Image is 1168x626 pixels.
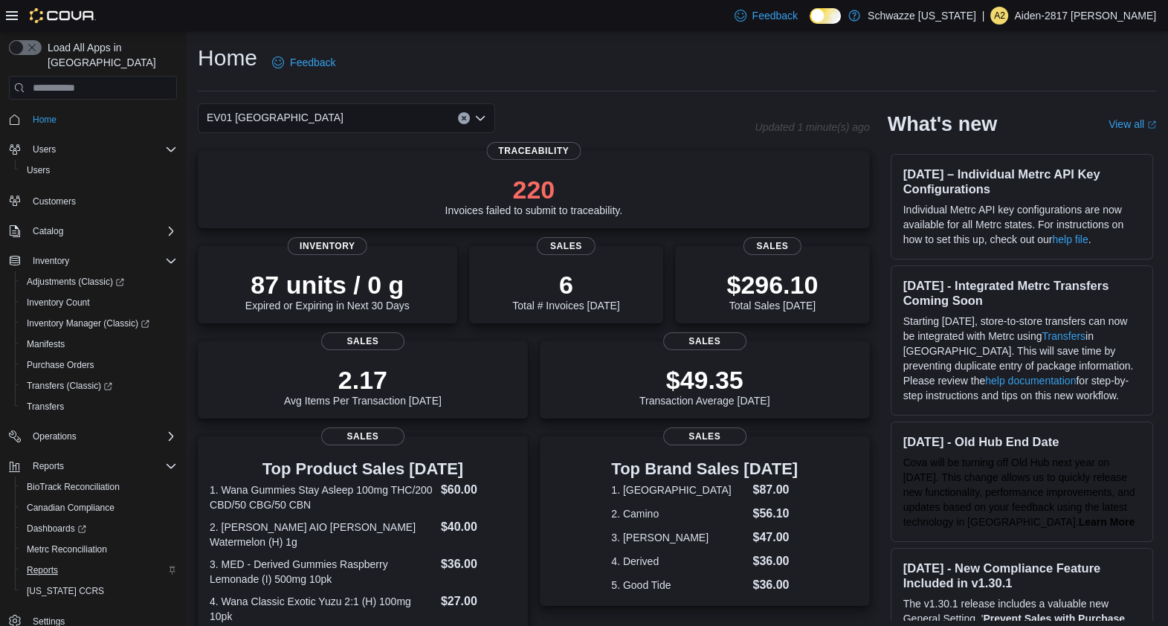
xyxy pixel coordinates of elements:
button: Users [15,160,183,181]
a: Dashboards [21,520,92,538]
a: Feedback [729,1,804,30]
button: Clear input [458,112,470,124]
button: Catalog [3,221,183,242]
span: Users [33,143,56,155]
span: Feedback [290,55,335,70]
span: Transfers (Classic) [21,377,177,395]
button: Operations [27,427,83,445]
a: [US_STATE] CCRS [21,582,110,600]
div: Expired or Expiring in Next 30 Days [245,270,410,312]
span: Transfers [21,398,177,416]
input: Dark Mode [810,8,841,24]
span: Sales [321,332,404,350]
p: Aiden-2817 [PERSON_NAME] [1014,7,1156,25]
a: Adjustments (Classic) [21,273,130,291]
span: Inventory [33,255,69,267]
img: Cova [30,8,96,23]
span: Catalog [27,222,177,240]
a: Transfers (Classic) [15,375,183,396]
span: Dashboards [27,523,86,535]
span: Transfers (Classic) [27,380,112,392]
span: BioTrack Reconciliation [27,481,120,493]
a: Home [27,111,62,129]
span: Customers [27,191,177,210]
p: 2.17 [284,365,442,395]
button: Customers [3,190,183,211]
button: Transfers [15,396,183,417]
div: Total # Invoices [DATE] [512,270,619,312]
span: A2 [994,7,1005,25]
span: Dashboards [21,520,177,538]
button: Users [27,141,62,158]
span: Inventory [27,252,177,270]
span: Metrc Reconciliation [21,541,177,558]
p: Updated 1 minute(s) ago [755,121,869,133]
a: Metrc Reconciliation [21,541,113,558]
span: Users [27,141,177,158]
a: Canadian Compliance [21,499,120,517]
button: [US_STATE] CCRS [15,581,183,601]
svg: External link [1147,120,1156,129]
button: Operations [3,426,183,447]
dd: $36.00 [752,552,798,570]
button: Home [3,109,183,130]
span: Traceability [486,142,581,160]
a: Transfers [1042,330,1085,342]
p: Schwazze [US_STATE] [868,7,976,25]
div: Invoices failed to submit to traceability. [445,175,622,216]
a: Inventory Manager (Classic) [15,313,183,334]
a: View allExternal link [1109,118,1156,130]
a: Manifests [21,335,71,353]
span: Inventory [288,237,367,255]
h3: [DATE] - Old Hub End Date [903,434,1140,449]
span: Customers [33,196,76,207]
span: Adjustments (Classic) [27,276,124,288]
span: Operations [27,427,177,445]
span: Reports [27,457,177,475]
span: Canadian Compliance [21,499,177,517]
dt: 4. Derived [611,554,746,569]
p: 220 [445,175,622,204]
span: Reports [27,564,58,576]
a: help file [1052,233,1088,245]
p: Starting [DATE], store-to-store transfers can now be integrated with Metrc using in [GEOGRAPHIC_D... [903,314,1140,403]
a: Transfers (Classic) [21,377,118,395]
span: Manifests [21,335,177,353]
button: Purchase Orders [15,355,183,375]
span: Reports [33,460,64,472]
dd: $36.00 [752,576,798,594]
div: Aiden-2817 Cano [990,7,1008,25]
p: 87 units / 0 g [245,270,410,300]
a: Dashboards [15,518,183,539]
a: Learn More [1079,516,1135,528]
dt: 2. Camino [611,506,746,521]
span: Operations [33,430,77,442]
span: Metrc Reconciliation [27,543,107,555]
h1: Home [198,43,257,73]
span: Users [27,164,50,176]
a: Adjustments (Classic) [15,271,183,292]
span: Dark Mode [810,24,810,25]
p: Individual Metrc API key configurations are now available for all Metrc states. For instructions ... [903,202,1140,247]
p: 6 [512,270,619,300]
span: Purchase Orders [21,356,177,374]
dd: $40.00 [441,518,516,536]
span: Purchase Orders [27,359,94,371]
a: Reports [21,561,64,579]
dd: $87.00 [752,481,798,499]
button: Canadian Compliance [15,497,183,518]
a: BioTrack Reconciliation [21,478,126,496]
dd: $27.00 [441,593,516,610]
span: Sales [663,427,746,445]
p: | [982,7,985,25]
button: Reports [3,456,183,477]
button: Manifests [15,334,183,355]
a: Feedback [266,48,341,77]
a: Inventory Manager (Classic) [21,314,155,332]
span: Sales [321,427,404,445]
span: Adjustments (Classic) [21,273,177,291]
dt: 3. MED - Derived Gummies Raspberry Lemonade (I) 500mg 10pk [210,557,435,587]
div: Avg Items Per Transaction [DATE] [284,365,442,407]
span: Sales [537,237,595,255]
